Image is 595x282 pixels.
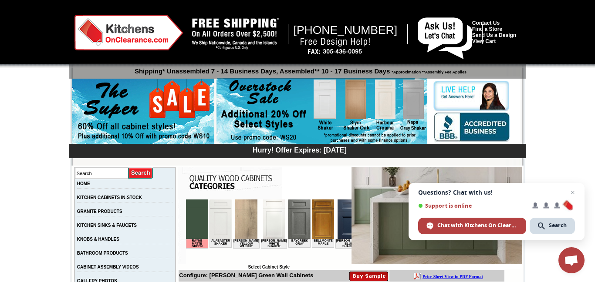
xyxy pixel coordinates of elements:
span: Search [530,218,575,234]
span: [PHONE_NUMBER] [294,23,398,36]
a: KITCHEN SINKS & FAUCETS [77,223,137,228]
input: Submit [128,167,153,179]
a: Open chat [558,247,585,273]
span: *Approximation **Assembly Fee Applies [390,68,467,74]
a: GRANITE PRODUCTS [77,209,122,214]
a: Send Us a Design [472,32,516,38]
span: Chat with Kitchens On Clearance [437,222,518,229]
a: KNOBS & HANDLES [77,237,119,242]
b: Price Sheet View in PDF Format [10,3,71,8]
a: Contact Us [472,20,500,26]
a: Price Sheet View in PDF Format [10,1,71,9]
a: CABINET ASSEMBLY VIDEOS [77,265,139,269]
td: [PERSON_NAME] Blue Shaker [149,40,176,49]
p: Shipping* Unassembled 7 - 14 Business Days, Assembled** 10 - 17 Business Days [73,63,526,75]
b: Select Cabinet Style [248,265,290,269]
span: Chat with Kitchens On Clearance [418,218,526,234]
a: HOME [77,181,90,186]
a: KITCHEN CABINETS IN-STOCK [77,195,142,200]
span: Support is online [418,202,526,209]
b: Configure: [PERSON_NAME] Green Wall Cabinets [179,272,313,279]
img: Kitchens on Clearance Logo [74,15,183,50]
img: Rayne Matte Green [352,167,522,264]
div: Hurry! Offer Expires: [DATE] [73,145,526,154]
span: Questions? Chat with us! [418,189,575,196]
iframe: Browser incompatible [186,199,352,265]
a: View Cart [472,38,496,44]
span: Search [549,222,567,229]
img: pdf.png [1,2,8,9]
a: BATHROOM PRODUCTS [77,251,128,255]
a: Find a Store [472,26,502,32]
